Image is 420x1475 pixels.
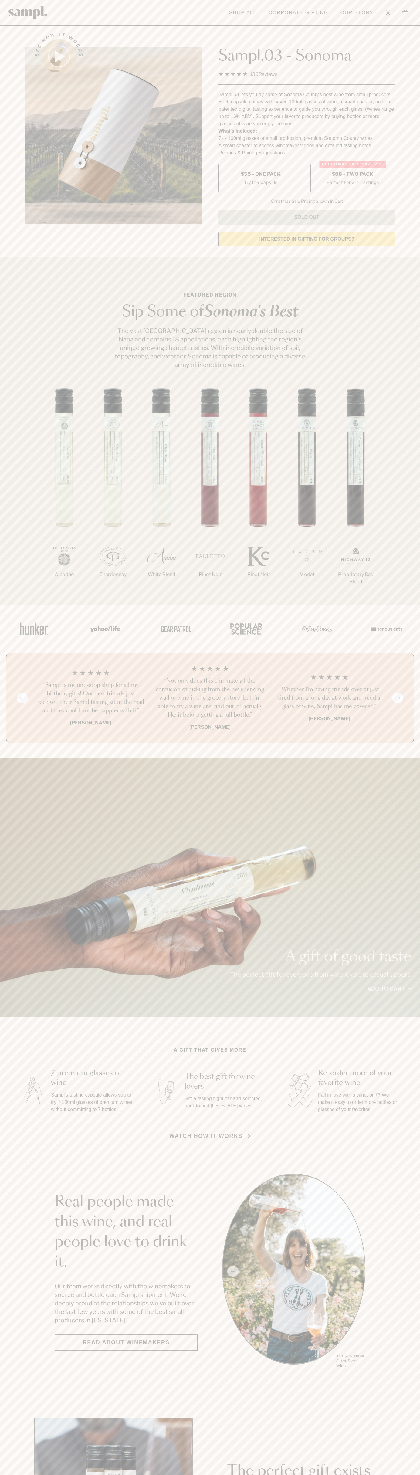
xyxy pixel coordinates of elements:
[297,616,334,642] img: Artboard_3_0b291449-6e8c-4d07-b2c2-3f3601a19cd1_x450.png
[283,388,331,598] li: 6 / 7
[89,388,137,598] li: 2 / 7
[218,149,395,157] li: Recipes & Pairing Suggestions
[266,6,331,19] a: Corporate Gifting
[230,970,412,979] p: The perfect gift for everyone from wine lovers to casual sippers.
[218,47,395,65] h1: Sampl.03 - Sonoma
[186,571,234,578] p: Pinot Noir
[40,388,89,598] li: 1 / 7
[309,716,350,721] b: [PERSON_NAME]
[268,198,346,204] li: Christmas Sale Pricing Shown In Cart
[113,327,307,369] p: The vast [GEOGRAPHIC_DATA] region is nearly double the size of Napa and contains 18 appellations,...
[137,388,186,598] li: 3 / 7
[155,665,265,731] li: 2 / 4
[55,1282,198,1324] p: Our team works directly with the winemakers to source and bottle each Sampl shipment. We’re deepl...
[36,681,146,715] h3: “Sampl is my one-stop shop for all my birthday gifts! Our best friends just received their Sampl ...
[283,571,331,578] p: Merlot
[218,70,277,78] div: 136Reviews
[185,1095,267,1110] p: Gift a tasting flight of hand-selected, hard-to-find [US_STATE] wines.
[318,1068,401,1088] h3: Re-order more of your favorite wine
[337,6,377,19] a: Our Story
[332,171,374,178] span: $88 - Two Pack
[274,665,384,731] li: 3 / 4
[331,571,380,585] p: Proprietary Red Blend
[86,616,123,642] img: Artboard_6_04f9a106-072f-468a-bdd7-f11783b05722_x450.png
[155,677,265,719] h3: “Not only does this eliminate all the confusion of picking from the never ending wall of wine in ...
[174,1046,246,1054] h2: A gift that gives more
[51,1068,134,1088] h3: 7 premium glasses of wine
[70,720,111,726] b: [PERSON_NAME]
[189,724,231,730] b: [PERSON_NAME]
[113,291,307,299] p: Featured Region
[51,1091,134,1113] p: Sampl's tasting capsule allows you to try 7 100ml glasses of premium wines without committing to ...
[218,135,395,142] li: 7x - 100ml glasses of small production, premium Sonoma County wines
[234,571,283,578] p: Pinot Noir
[218,210,395,225] button: Sold Out
[42,39,76,73] button: See how it works
[218,232,395,246] a: interested in gifting for groups?
[17,693,28,703] button: Previous slide
[274,685,384,711] h3: “Whether I'm having friends over or just tired from a long day at work and need a glass of wine, ...
[137,571,186,578] p: White Blend
[336,1354,365,1368] p: [PERSON_NAME] Sutro, Sutro Wines
[157,616,193,642] img: Artboard_5_7fdae55a-36fd-43f7-8bfd-f74a06a2878e_x450.png
[368,616,404,642] img: Artboard_7_5b34974b-f019-449e-91fb-745f8d0877ee_x450.png
[320,161,386,168] div: Christmas SALE! Save 20%
[204,305,298,319] em: Sonoma's Best
[367,985,412,993] a: Add to cart
[8,6,47,19] img: Sampl logo
[55,1192,198,1272] h2: Real people made this wine, and real people love to drink it.
[331,388,380,605] li: 7 / 7
[392,693,403,703] button: Next slide
[89,571,137,578] p: Chardonnay
[113,305,307,319] h2: Sip Some of
[244,179,278,185] small: Try the Capsule
[36,665,146,731] li: 1 / 4
[218,142,395,149] li: A smart coaster to access winemaker videos and detailed tasting notes.
[241,171,281,178] span: $55 - One Pack
[234,388,283,598] li: 5 / 7
[55,1334,198,1351] a: Read about Winemakers
[327,179,379,185] small: Perfect For 2-4 Tastings
[218,128,257,134] strong: What’s Included:
[185,1072,267,1091] h3: The best gift for wine lovers
[226,6,259,19] a: Shop All
[250,71,259,77] span: 136
[222,1174,365,1369] div: slide 1
[259,71,277,77] span: Reviews
[227,616,263,642] img: Artboard_4_28b4d326-c26e-48f9-9c80-911f17d6414e_x450.png
[218,91,395,127] div: Sampl.03 lets you try some of Sonoma County's best wine from small producers. Each capsule comes ...
[318,1091,401,1113] p: Fall in love with a wine, or 7? We make it easy to order more bottles or glasses of your favorites.
[152,1128,268,1144] button: Watch how it works
[186,388,234,598] li: 4 / 7
[25,47,202,224] img: Sampl.03 - Sonoma
[222,1174,365,1369] ul: carousel
[16,616,52,642] img: Artboard_1_c8cd28af-0030-4af1-819c-248e302c7f06_x450.png
[40,571,89,578] p: Albarino
[230,950,412,964] p: A gift of good taste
